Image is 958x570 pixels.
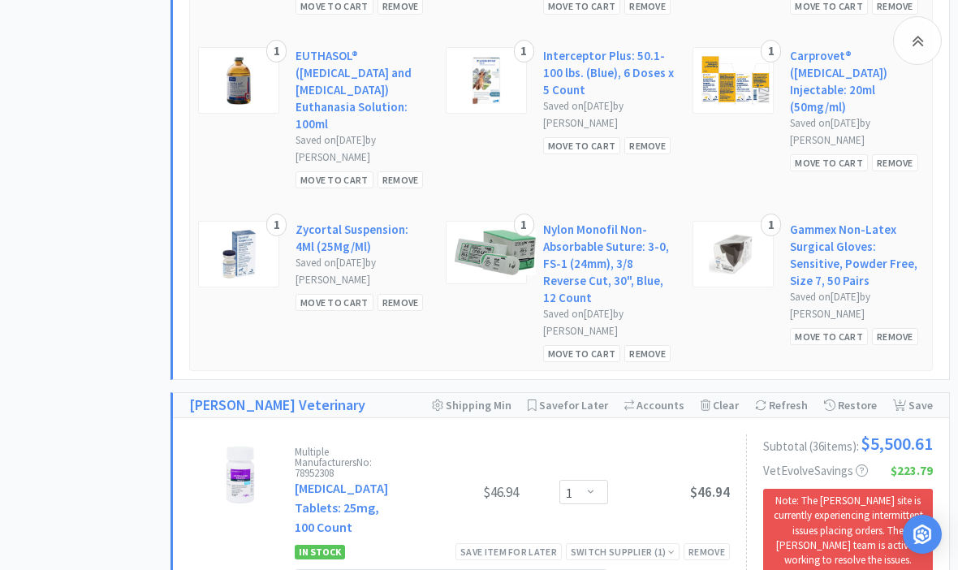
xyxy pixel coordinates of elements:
div: Subtotal ( 36 item s ): [763,434,933,452]
div: Remove [684,543,730,560]
a: [PERSON_NAME] Veterinary [189,394,365,417]
div: Save [893,393,933,417]
div: Saved on [DATE] by [PERSON_NAME] [790,115,924,149]
span: $46.94 [690,483,730,501]
div: 1 [761,40,781,63]
div: Remove [624,137,671,154]
div: Remove [872,328,918,345]
span: $223.79 [891,464,933,477]
div: Saved on [DATE] by [PERSON_NAME] [296,132,429,166]
div: Move to Cart [543,137,621,154]
div: Remove [378,171,424,188]
div: Multiple Manufacturers No: 78952308 [295,447,397,478]
span: VetEvolve Savings [763,464,868,477]
div: Accounts [624,393,684,417]
span: Save for Later [539,398,608,412]
div: Move to Cart [790,154,868,171]
div: Shipping Min [432,393,511,417]
div: Saved on [DATE] by [PERSON_NAME] [543,306,677,340]
div: Move to Cart [790,328,868,345]
img: 5e6ed325c96841c4b63070f3f2c3d140_155124.png [462,56,511,105]
img: 7c944f9b3a44443cb6a36df20ca259ef_149890.png [227,56,252,105]
img: 183ac12c77994a06950be234c714362c_175771.png [222,230,256,279]
div: Move to Cart [296,294,373,311]
div: 1 [514,40,534,63]
div: Clear [701,393,739,417]
img: 0344b17cfc5e4f65b3043e99f8d3f6ce_722205.png [701,56,770,105]
div: 1 [266,40,287,63]
div: 1 [266,214,287,236]
div: Saved on [DATE] by [PERSON_NAME] [543,98,677,132]
div: Open Intercom Messenger [903,515,942,554]
a: Interceptor Plus: 50.1-100 lbs. (Blue), 6 Doses x 5 Count [543,47,677,98]
div: $46.94 [397,482,519,502]
div: Refresh [755,393,808,417]
a: Nylon Monofil Non-Absorbable Suture: 3-0, FS-1 (24mm), 3/8 Reverse Cut, 30", Blue, 12 Count [543,221,677,306]
div: Save item for later [455,543,562,560]
div: 1 [514,214,534,236]
img: fea26fc25e9b4b72b0eff63ed8c555e0_6940.png [455,230,536,275]
a: Gammex Non-Latex Surgical Gloves: Sensitive, Powder Free, Size 7, 50 Pairs [790,221,924,289]
a: Carprovet® ([MEDICAL_DATA]) Injectable: 20ml (50mg/ml) [790,47,924,115]
a: EUTHASOL® ([MEDICAL_DATA] and [MEDICAL_DATA]) Euthanasia Solution: 100ml [296,47,429,132]
div: Move to Cart [296,171,373,188]
a: [MEDICAL_DATA] Tablets: 25mg, 100 Count [295,480,388,535]
div: Saved on [DATE] by [PERSON_NAME] [790,289,924,323]
div: Switch Supplier ( 1 ) [571,544,675,559]
span: In Stock [295,545,345,559]
div: Saved on [DATE] by [PERSON_NAME] [296,255,429,289]
span: $5,500.61 [861,434,933,452]
div: Remove [624,345,671,362]
a: Zycortal Suspension: 4Ml (25Mg/Ml) [296,221,429,255]
img: bfa4d8e243d14d49bce1c575e74393a2_815896.jpeg [212,447,269,503]
div: Remove [378,294,424,311]
div: 1 [761,214,781,236]
div: Restore [824,393,877,417]
img: 2d9a52bdde5f4aaab0e22e43f40081d0_263615.png [709,230,757,279]
div: Remove [872,154,918,171]
div: Move to Cart [543,345,621,362]
p: Note: The [PERSON_NAME] site is currently experiencing intermittent issues placing orders. The [P... [770,494,926,568]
